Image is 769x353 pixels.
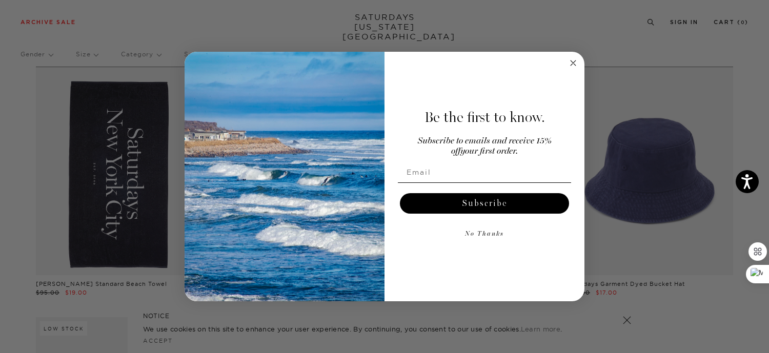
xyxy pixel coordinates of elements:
button: Subscribe [400,193,569,214]
button: No Thanks [398,224,571,244]
button: Close dialog [567,57,579,69]
img: 125c788d-000d-4f3e-b05a-1b92b2a23ec9.jpeg [185,52,385,302]
span: Subscribe to emails and receive 15% [418,137,552,146]
span: Be the first to know. [424,109,545,126]
span: off [451,147,460,156]
input: Email [398,162,571,182]
span: your first order. [460,147,518,156]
